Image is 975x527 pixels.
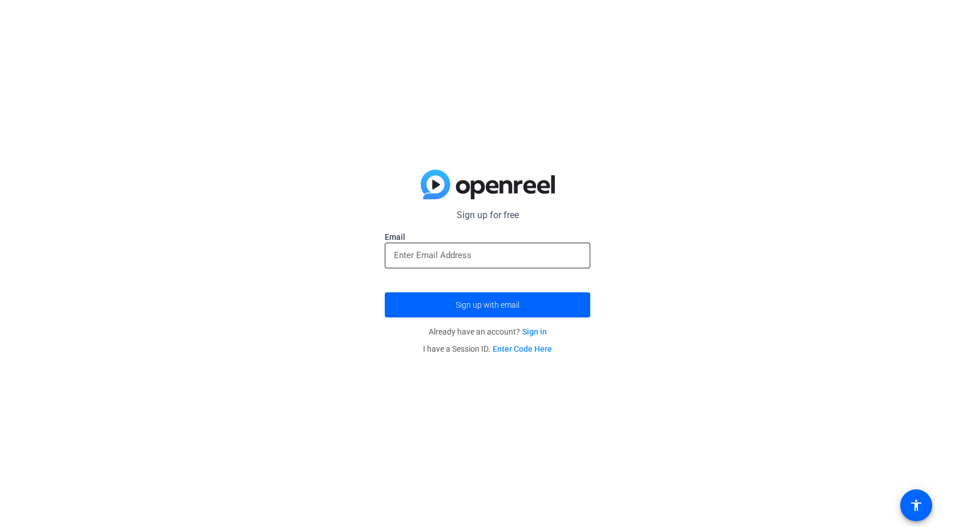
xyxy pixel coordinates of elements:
p: Sign up for free [385,208,590,222]
a: Enter Code Here [493,344,552,353]
span: I have a Session ID. [423,344,552,353]
button: Sign up with email [385,292,590,317]
img: blue-gradient.svg [421,170,555,199]
mat-icon: accessibility [909,498,923,512]
label: Email [385,231,590,243]
a: Sign in [522,327,547,336]
span: Already have an account? [429,327,547,336]
input: Enter Email Address [394,248,581,262]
